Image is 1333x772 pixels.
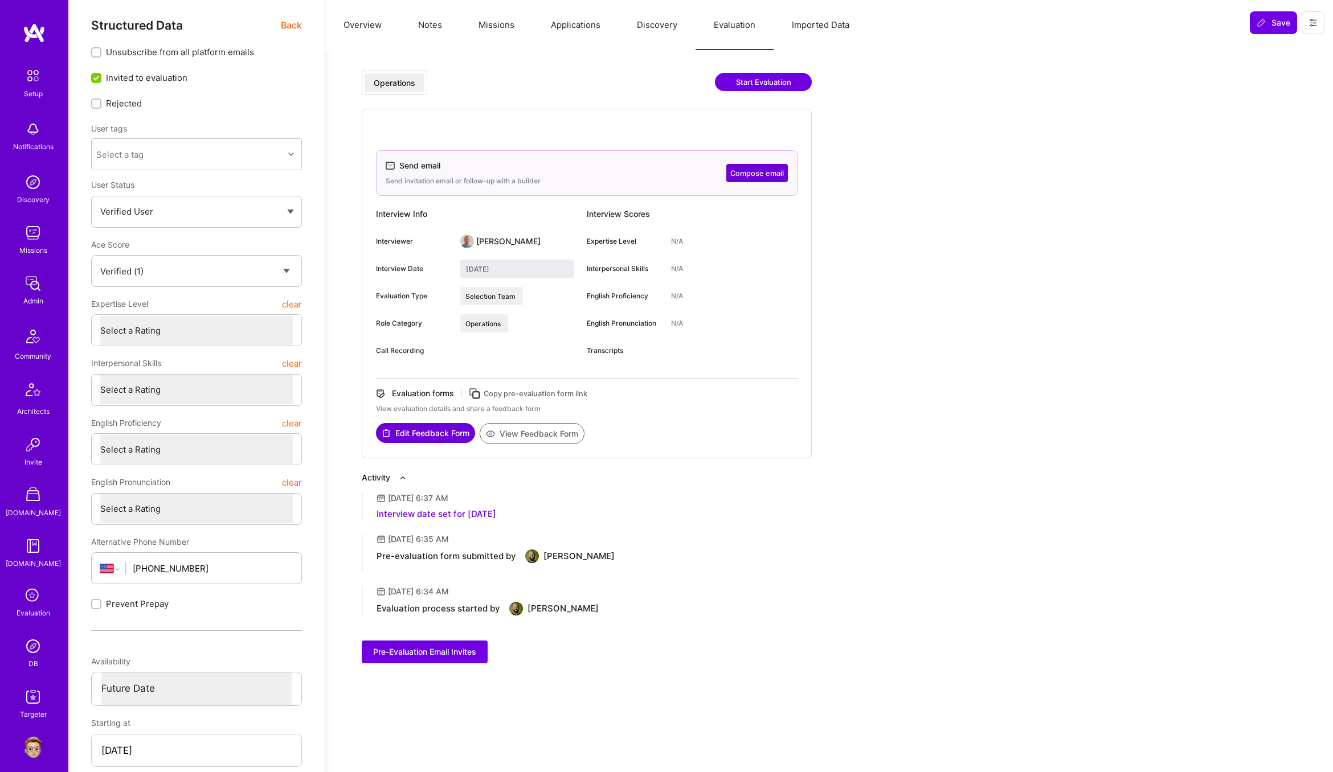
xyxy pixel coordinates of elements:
[106,46,254,58] span: Unsubscribe from all platform emails
[91,413,161,433] span: English Proficiency
[21,64,45,88] img: setup
[22,171,44,194] img: discovery
[19,323,47,350] img: Community
[91,123,127,134] label: User tags
[1257,17,1290,28] span: Save
[22,635,44,658] img: Admin Search
[282,472,302,492] button: clear
[362,472,390,483] div: Activity
[1250,11,1297,34] button: Save
[20,708,47,720] div: Targeter
[587,346,662,356] div: Transcripts
[362,640,488,663] button: Pre-Evaluation Email Invites
[287,210,294,214] img: caret
[671,236,683,247] div: N/A
[282,294,302,314] button: clear
[282,413,302,433] button: clear
[376,205,587,223] div: Interview Info
[374,77,415,89] div: Operations
[377,551,516,562] div: Pre-evaluation form submitted by
[15,350,51,362] div: Community
[96,149,144,161] div: Select a tag
[386,176,541,186] div: Send invitation email or follow-up with a builder
[587,236,662,247] div: Expertise Level
[91,713,130,733] div: Starting at
[376,346,451,356] div: Call Recording
[91,472,170,492] span: English Pronunciation
[6,557,61,569] div: [DOMAIN_NAME]
[17,405,50,417] div: Architects
[376,236,451,247] div: Interviewer
[91,18,183,32] span: Structured Data
[543,551,615,562] div: [PERSON_NAME]
[91,537,189,547] span: Alternative Phone Number
[17,194,50,206] div: Discovery
[376,291,451,301] div: Evaluation Type
[91,180,134,190] span: User Status
[22,685,44,708] img: Skill Targeter
[22,484,44,507] img: A Store
[460,235,474,248] img: User Avatar
[392,388,454,399] div: Evaluation forms
[281,18,302,32] span: Back
[19,736,47,759] a: User Avatar
[106,72,187,84] span: Invited to evaluation
[22,585,44,607] i: icon SelectionTeam
[376,404,798,414] div: View evaluation details and share a feedback form
[388,586,449,597] div: [DATE] 6:34 AM
[22,433,44,456] img: Invite
[100,206,153,217] span: Verified User
[22,118,44,141] img: bell
[587,264,662,274] div: Interpersonal Skills
[91,240,129,249] span: Ace Score
[376,318,451,328] div: Role Category
[22,221,44,244] img: teamwork
[587,205,798,223] div: Interview Scores
[24,456,42,468] div: Invite
[17,607,50,619] div: Evaluation
[377,508,496,520] div: Interview date set for [DATE]
[587,318,662,328] div: English Pronunciation
[22,736,44,759] img: User Avatar
[671,291,683,301] div: N/A
[91,651,302,672] div: Availability
[671,318,683,328] div: N/A
[587,291,662,301] div: English Proficiency
[106,97,142,109] span: Rejected
[388,533,449,545] div: [DATE] 6:35 AM
[484,388,587,400] div: Copy pre-evaluation form link
[19,244,47,256] div: Missions
[6,507,61,519] div: [DOMAIN_NAME]
[528,603,599,614] div: [PERSON_NAME]
[388,492,448,504] div: [DATE] 6:37 AM
[377,603,500,614] div: Evaluation process started by
[282,353,302,373] button: clear
[288,151,294,157] i: icon Chevron
[468,387,481,400] i: icon Copy
[476,236,541,247] div: [PERSON_NAME]
[28,658,38,670] div: DB
[106,598,169,610] span: Prevent Prepay
[399,160,440,171] div: Send email
[726,164,788,182] button: Compose email
[13,141,54,153] div: Notifications
[23,23,46,43] img: logo
[480,423,584,444] button: View Feedback Form
[91,294,148,314] span: Expertise Level
[671,264,683,274] div: N/A
[376,423,475,444] a: Edit Feedback Form
[24,88,43,100] div: Setup
[715,73,812,91] button: Start Evaluation
[376,423,475,443] button: Edit Feedback Form
[91,353,161,373] span: Interpersonal Skills
[22,535,44,557] img: guide book
[376,264,451,274] div: Interview Date
[373,646,476,658] span: Pre-Evaluation Email Invites
[525,549,539,563] img: User Avatar
[19,378,47,405] img: Architects
[133,554,293,583] input: +1 (000) 000-0000
[509,602,523,615] img: User Avatar
[22,272,44,295] img: admin teamwork
[23,295,43,307] div: Admin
